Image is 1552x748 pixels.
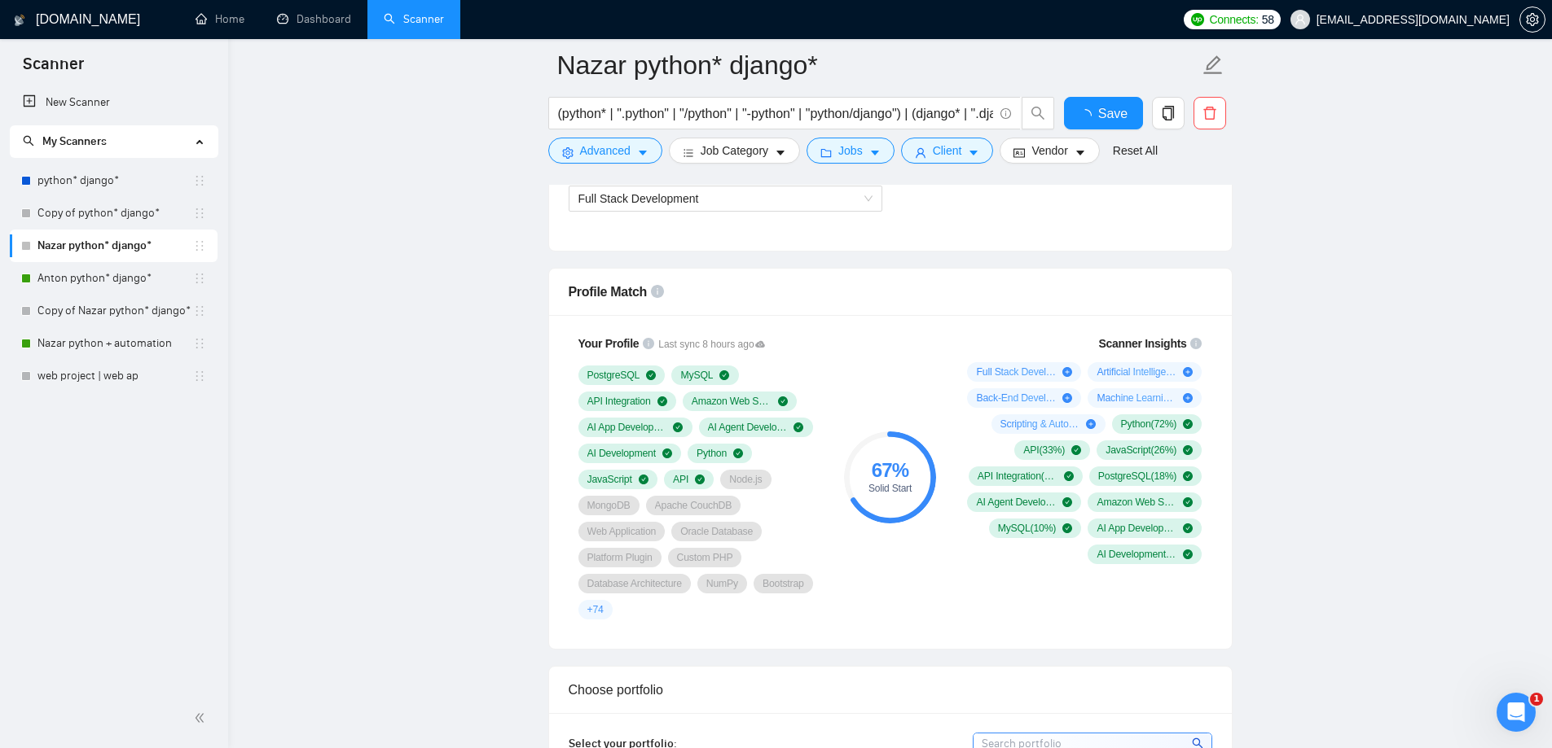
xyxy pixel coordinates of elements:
[193,304,206,317] span: holder
[10,295,218,327] li: Copy of Nazar python* django*
[1031,142,1067,160] span: Vendor
[657,396,667,406] span: check-circle
[673,473,688,486] span: API
[901,138,994,164] button: userClientcaret-down
[844,461,936,480] div: 67 %
[1079,109,1098,122] span: loading
[706,577,738,590] span: NumPy
[1497,693,1536,732] iframe: Intercom live chat
[669,138,800,164] button: barsJob Categorycaret-down
[42,134,107,148] span: My Scanners
[1000,138,1099,164] button: idcardVendorcaret-down
[976,496,1056,509] span: AI Agent Development ( 10 %)
[1064,97,1143,129] button: Save
[562,147,574,159] span: setting
[869,147,881,159] span: caret-down
[655,499,732,512] span: Apache CouchDB
[1152,97,1185,129] button: copy
[1183,523,1193,533] span: check-circle
[1183,497,1193,507] span: check-circle
[557,45,1199,85] input: Scanner name...
[998,522,1057,535] span: MySQL ( 10 %)
[193,272,206,285] span: holder
[193,239,206,252] span: holder
[10,197,218,230] li: Copy of python* django*
[1191,13,1204,26] img: upwork-logo.png
[277,12,351,26] a: dashboardDashboard
[569,667,1212,713] div: Choose portfolio
[733,448,743,458] span: check-circle
[1062,523,1072,533] span: check-circle
[1097,496,1176,509] span: Amazon Web Services ( 10 %)
[578,192,699,205] span: Full Stack Development
[1202,55,1224,76] span: edit
[838,142,863,160] span: Jobs
[10,230,218,262] li: Nazar python* django*
[548,138,662,164] button: settingAdvancedcaret-down
[976,365,1056,378] span: Full Stack Development ( 28 %)
[1022,106,1053,120] span: search
[1183,419,1193,429] span: check-circle
[587,551,653,564] span: Platform Plugin
[683,147,694,159] span: bars
[193,207,206,220] span: holder
[639,475,648,484] span: check-circle
[1194,106,1225,120] span: delete
[1097,522,1176,535] span: AI App Development ( 8 %)
[1064,471,1074,481] span: check-circle
[701,142,768,160] span: Job Category
[968,147,979,159] span: caret-down
[778,396,788,406] span: check-circle
[775,147,786,159] span: caret-down
[587,525,657,538] span: Web Application
[37,164,193,197] a: python* django*
[680,369,713,382] span: MySQL
[1062,393,1072,403] span: plus-circle
[933,142,962,160] span: Client
[558,103,993,124] input: Search Freelance Jobs...
[651,285,664,298] span: info-circle
[820,147,832,159] span: folder
[1194,97,1226,129] button: delete
[1530,693,1543,706] span: 1
[23,135,34,147] span: search
[1062,367,1072,377] span: plus-circle
[37,197,193,230] a: Copy of python* django*
[1113,142,1158,160] a: Reset All
[1097,391,1176,405] span: Machine Learning ( 18 %)
[807,138,895,164] button: folderJobscaret-down
[1183,445,1193,455] span: check-circle
[1190,338,1202,349] span: info-circle
[384,12,444,26] a: searchScanner
[673,422,683,432] span: check-circle
[578,337,640,350] span: Your Profile
[719,370,729,380] span: check-circle
[844,483,936,493] div: Solid Start
[1153,106,1184,120] span: copy
[729,473,762,486] span: Node.js
[587,577,682,590] span: Database Architecture
[193,174,206,187] span: holder
[10,262,218,295] li: Anton python* django*
[587,447,656,460] span: AI Development
[1183,549,1193,559] span: check-circle
[1013,147,1025,159] span: idcard
[587,369,640,382] span: PostgreSQL
[1183,367,1193,377] span: plus-circle
[37,360,193,392] a: web project | web ap
[587,395,651,408] span: API Integration
[1262,11,1274,28] span: 58
[23,134,107,148] span: My Scanners
[1071,445,1081,455] span: check-circle
[1097,365,1176,378] span: Artificial Intelligence ( 23 %)
[794,422,803,432] span: check-circle
[1209,11,1258,28] span: Connects:
[10,327,218,360] li: Nazar python + automation
[10,52,97,86] span: Scanner
[1121,418,1177,431] span: Python ( 72 %)
[1062,497,1072,507] span: check-circle
[658,337,765,352] span: Last sync 8 hours ago
[10,86,218,119] li: New Scanner
[1098,338,1186,349] span: Scanner Insights
[193,337,206,350] span: holder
